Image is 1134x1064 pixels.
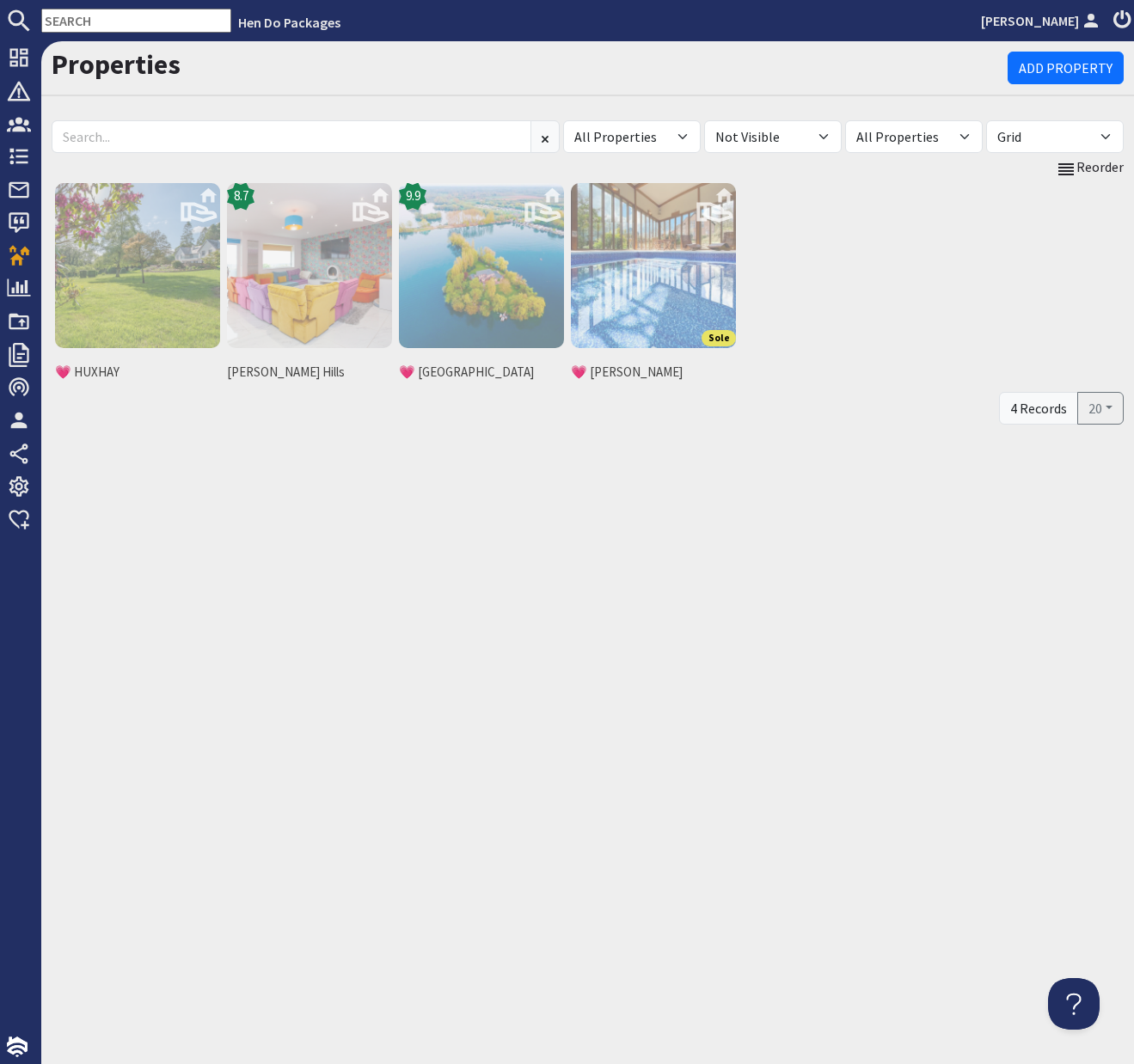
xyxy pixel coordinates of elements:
[55,363,220,382] span: 💗 HUXHAY
[7,1036,28,1057] img: staytech_i_w-64f4e8e9ee0a9c174fd5317b4b171b261742d2d393467e5bdba4413f4f884c10.svg
[981,10,1103,31] a: [PERSON_NAME]
[1056,156,1124,179] a: Reorder
[238,14,340,31] a: Hen Do Packages
[224,180,395,388] a: Halula Hills's icon8.7[PERSON_NAME] Hills
[567,180,739,388] a: 💗 JAYS ROOST's iconSole💗 [PERSON_NAME]
[999,392,1078,425] div: 4 Records
[1008,52,1124,84] a: Add Property
[227,183,392,348] img: Halula Hills's icon
[571,363,736,382] span: 💗 [PERSON_NAME]
[406,187,420,206] span: 9.9
[52,180,224,388] a: 💗 HUXHAY's icon💗 HUXHAY
[395,180,567,388] a: 💗 DUCKY BIRD ISLAND's icon9.9💗 [GEOGRAPHIC_DATA]
[571,183,736,348] img: 💗 JAYS ROOST's icon
[399,363,564,382] span: 💗 [GEOGRAPHIC_DATA]
[52,120,531,153] input: Search...
[55,183,220,348] img: 💗 HUXHAY's icon
[52,47,181,82] a: Properties
[227,363,392,382] span: [PERSON_NAME] Hills
[41,9,231,33] input: SEARCH
[1048,978,1100,1030] iframe: Toggle Customer Support
[234,187,248,206] span: 8.7
[702,330,736,346] span: Sole
[1077,392,1124,425] button: 20
[399,183,564,348] img: 💗 DUCKY BIRD ISLAND's icon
